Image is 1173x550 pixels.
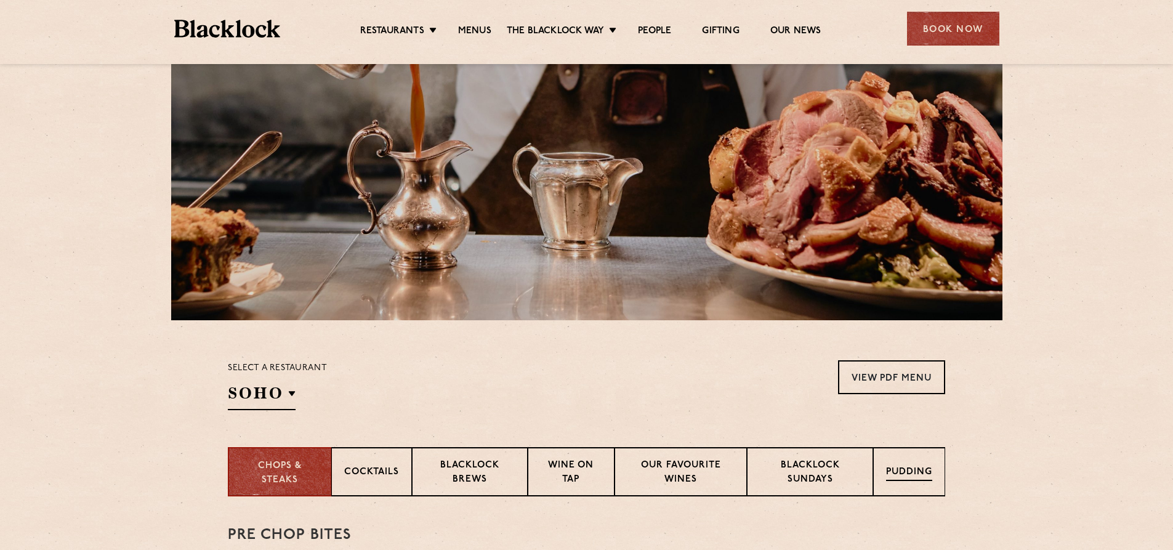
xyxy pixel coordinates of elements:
[838,360,945,394] a: View PDF Menu
[228,527,945,543] h3: Pre Chop Bites
[541,459,601,488] p: Wine on Tap
[360,25,424,39] a: Restaurants
[886,466,932,481] p: Pudding
[627,459,735,488] p: Our favourite wines
[458,25,491,39] a: Menus
[174,20,281,38] img: BL_Textured_Logo-footer-cropped.svg
[760,459,860,488] p: Blacklock Sundays
[241,459,318,487] p: Chops & Steaks
[344,466,399,481] p: Cocktails
[228,360,327,376] p: Select a restaurant
[425,459,515,488] p: Blacklock Brews
[228,382,296,410] h2: SOHO
[907,12,999,46] div: Book Now
[702,25,739,39] a: Gifting
[507,25,604,39] a: The Blacklock Way
[638,25,671,39] a: People
[770,25,821,39] a: Our News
